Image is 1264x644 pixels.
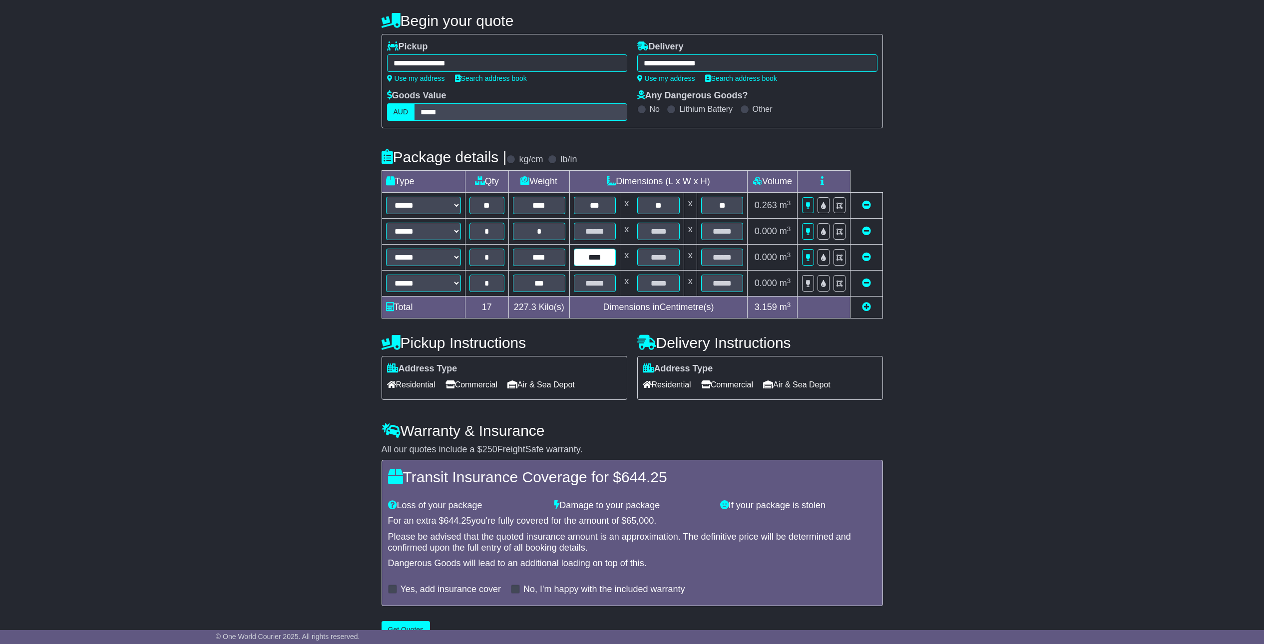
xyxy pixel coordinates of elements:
[455,74,527,82] a: Search address book
[755,200,777,210] span: 0.263
[387,90,446,101] label: Goods Value
[753,104,773,114] label: Other
[787,225,791,233] sup: 3
[643,377,691,392] span: Residential
[620,271,633,297] td: x
[445,377,497,392] span: Commercial
[387,377,435,392] span: Residential
[748,171,798,193] td: Volume
[763,377,831,392] span: Air & Sea Depot
[684,193,697,219] td: x
[637,74,695,82] a: Use my address
[401,584,501,595] label: Yes, add insurance cover
[465,171,508,193] td: Qty
[637,41,684,52] label: Delivery
[780,302,791,312] span: m
[643,363,713,374] label: Address Type
[787,277,791,285] sup: 3
[780,200,791,210] span: m
[637,90,748,101] label: Any Dangerous Goods?
[519,154,543,165] label: kg/cm
[387,103,415,121] label: AUD
[382,149,507,165] h4: Package details |
[382,334,627,351] h4: Pickup Instructions
[387,74,445,82] a: Use my address
[382,444,883,455] div: All our quotes include a $ FreightSafe warranty.
[523,584,685,595] label: No, I'm happy with the included warranty
[620,245,633,271] td: x
[382,422,883,439] h4: Warranty & Insurance
[780,252,791,262] span: m
[755,226,777,236] span: 0.000
[388,516,876,527] div: For an extra $ you're fully covered for the amount of $ .
[780,278,791,288] span: m
[637,334,883,351] h4: Delivery Instructions
[862,200,871,210] a: Remove this item
[382,621,430,639] button: Get Quotes
[508,297,569,319] td: Kilo(s)
[569,171,748,193] td: Dimensions (L x W x H)
[383,500,549,511] div: Loss of your package
[388,469,876,485] h4: Transit Insurance Coverage for $
[780,226,791,236] span: m
[650,104,660,114] label: No
[787,251,791,259] sup: 3
[388,558,876,569] div: Dangerous Goods will lead to an additional loading on top of this.
[444,516,471,526] span: 644.25
[705,74,777,82] a: Search address book
[787,301,791,309] sup: 3
[755,252,777,262] span: 0.000
[679,104,733,114] label: Lithium Battery
[507,377,575,392] span: Air & Sea Depot
[684,245,697,271] td: x
[755,302,777,312] span: 3.159
[382,297,465,319] td: Total
[862,226,871,236] a: Remove this item
[862,278,871,288] a: Remove this item
[387,363,457,374] label: Address Type
[569,297,748,319] td: Dimensions in Centimetre(s)
[387,41,428,52] label: Pickup
[715,500,881,511] div: If your package is stolen
[862,252,871,262] a: Remove this item
[216,633,360,641] span: © One World Courier 2025. All rights reserved.
[382,171,465,193] td: Type
[684,219,697,245] td: x
[514,302,536,312] span: 227.3
[620,219,633,245] td: x
[620,193,633,219] td: x
[508,171,569,193] td: Weight
[388,532,876,553] div: Please be advised that the quoted insurance amount is an approximation. The definitive price will...
[621,469,667,485] span: 644.25
[465,297,508,319] td: 17
[701,377,753,392] span: Commercial
[755,278,777,288] span: 0.000
[626,516,654,526] span: 65,000
[862,302,871,312] a: Add new item
[482,444,497,454] span: 250
[549,500,715,511] div: Damage to your package
[560,154,577,165] label: lb/in
[787,199,791,207] sup: 3
[684,271,697,297] td: x
[382,12,883,29] h4: Begin your quote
